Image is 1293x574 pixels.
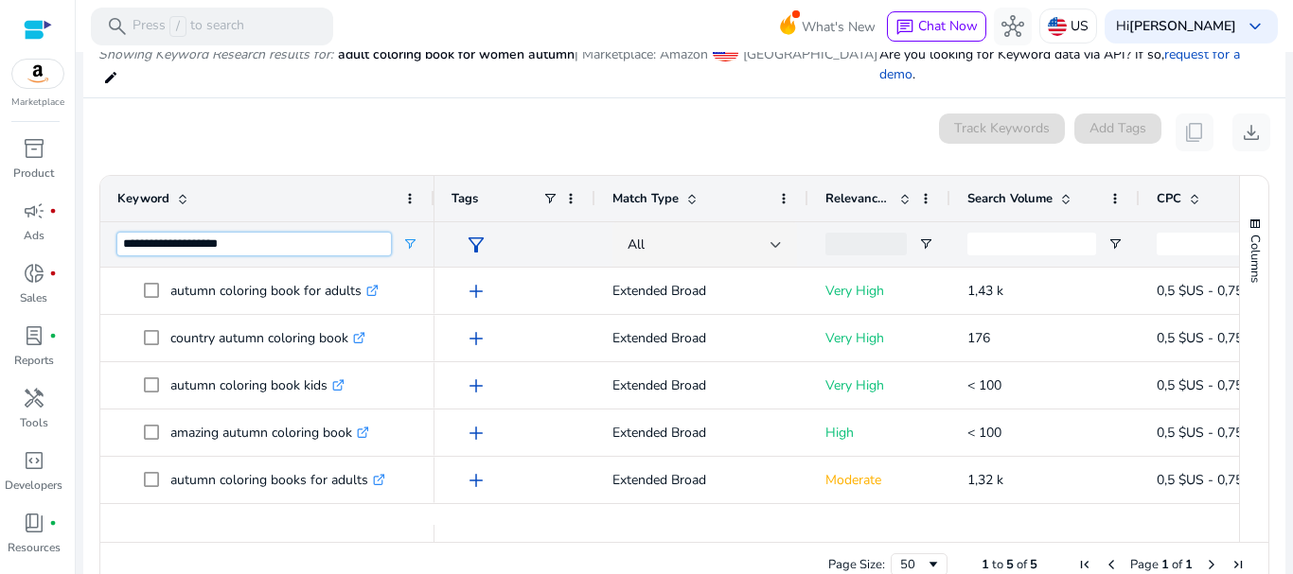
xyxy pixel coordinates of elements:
div: Last Page [1231,557,1246,572]
p: Very High [825,366,933,405]
span: What's New [802,10,876,43]
p: amazing autumn coloring book [170,413,369,452]
span: 0,5 $US - 0,75 $US [1157,329,1272,347]
span: < 100 [967,376,1001,394]
span: add [465,374,487,397]
p: Ads [24,227,44,244]
span: Relevance Score [825,190,892,207]
p: US [1071,9,1089,43]
span: All [628,235,645,253]
span: filter_alt [465,234,487,256]
span: Tags [452,190,478,207]
span: chat [895,18,914,37]
span: 5 [1030,556,1037,573]
span: Page [1130,556,1159,573]
span: fiber_manual_record [49,519,57,527]
div: 50 [900,556,926,573]
p: Developers [5,477,62,494]
p: Very High [825,319,933,357]
span: 5 [1006,556,1014,573]
p: Press to search [133,16,244,37]
div: First Page [1077,557,1092,572]
p: autumn coloring books for adults [170,461,385,499]
span: 0,5 $US - 0,75 $US [1157,376,1272,394]
p: Sales [20,289,47,306]
p: Very High [825,271,933,310]
span: Columns [1247,235,1264,283]
p: Are you looking for Keyword data via API? If so, . [879,44,1270,84]
span: fiber_manual_record [49,270,57,277]
p: Extended Broad [612,366,791,405]
mat-icon: edit [103,66,118,89]
p: Extended Broad [612,319,791,357]
span: campaign [23,200,45,222]
span: of [1017,556,1027,573]
span: 176 [967,329,990,347]
p: Hi [1116,20,1236,33]
input: CPC Filter Input [1157,233,1285,255]
div: Next Page [1204,557,1219,572]
span: download [1240,121,1263,144]
div: Previous Page [1104,557,1119,572]
span: CPC [1157,190,1181,207]
p: Extended Broad [612,413,791,452]
span: 1,32 k [967,471,1003,489]
span: add [465,280,487,303]
p: Marketplace [11,96,64,110]
button: Open Filter Menu [918,236,933,252]
p: country autumn coloring book [170,319,365,357]
input: Keyword Filter Input [117,233,391,255]
span: inventory_2 [23,137,45,160]
p: Reports [14,352,54,369]
span: keyboard_arrow_down [1244,15,1266,38]
p: autumn coloring book for adults [170,271,379,310]
p: autumn coloring book kids [170,366,345,405]
button: Open Filter Menu [402,236,417,252]
button: chatChat Now [887,11,986,42]
p: Product [13,165,54,182]
img: amazon.svg [12,60,63,88]
span: of [1172,556,1182,573]
p: Moderate [825,461,933,499]
span: 1 [1161,556,1169,573]
button: Open Filter Menu [1107,236,1123,252]
span: add [465,469,487,492]
span: 0,5 $US - 0,75 $US [1157,424,1272,442]
span: 1,43 k [967,282,1003,300]
button: download [1232,113,1270,151]
span: Keyword [117,190,169,207]
span: fiber_manual_record [49,207,57,215]
span: donut_small [23,262,45,285]
span: hub [1001,15,1024,38]
p: High [825,413,933,452]
span: fiber_manual_record [49,332,57,339]
span: code_blocks [23,449,45,472]
p: Resources [8,539,61,556]
span: book_4 [23,512,45,534]
span: 0,5 $US - 0,75 $US [1157,282,1272,300]
span: handyman [23,387,45,409]
input: Search Volume Filter Input [967,233,1096,255]
span: 1 [982,556,989,573]
div: Page Size: [828,556,885,573]
span: Match Type [612,190,679,207]
span: to [992,556,1003,573]
img: us.svg [1048,17,1067,36]
button: hub [994,8,1032,45]
span: search [106,15,129,38]
span: add [465,327,487,350]
p: Extended Broad [612,271,791,310]
span: 0,5 $US - 0,75 $US [1157,471,1272,489]
span: 1 [1185,556,1193,573]
span: Search Volume [967,190,1053,207]
span: < 100 [967,424,1001,442]
p: Extended Broad [612,461,791,499]
span: / [169,16,186,37]
span: lab_profile [23,324,45,347]
p: Tools [20,414,48,431]
span: add [465,422,487,444]
span: Chat Now [918,17,978,35]
b: [PERSON_NAME] [1129,17,1236,35]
